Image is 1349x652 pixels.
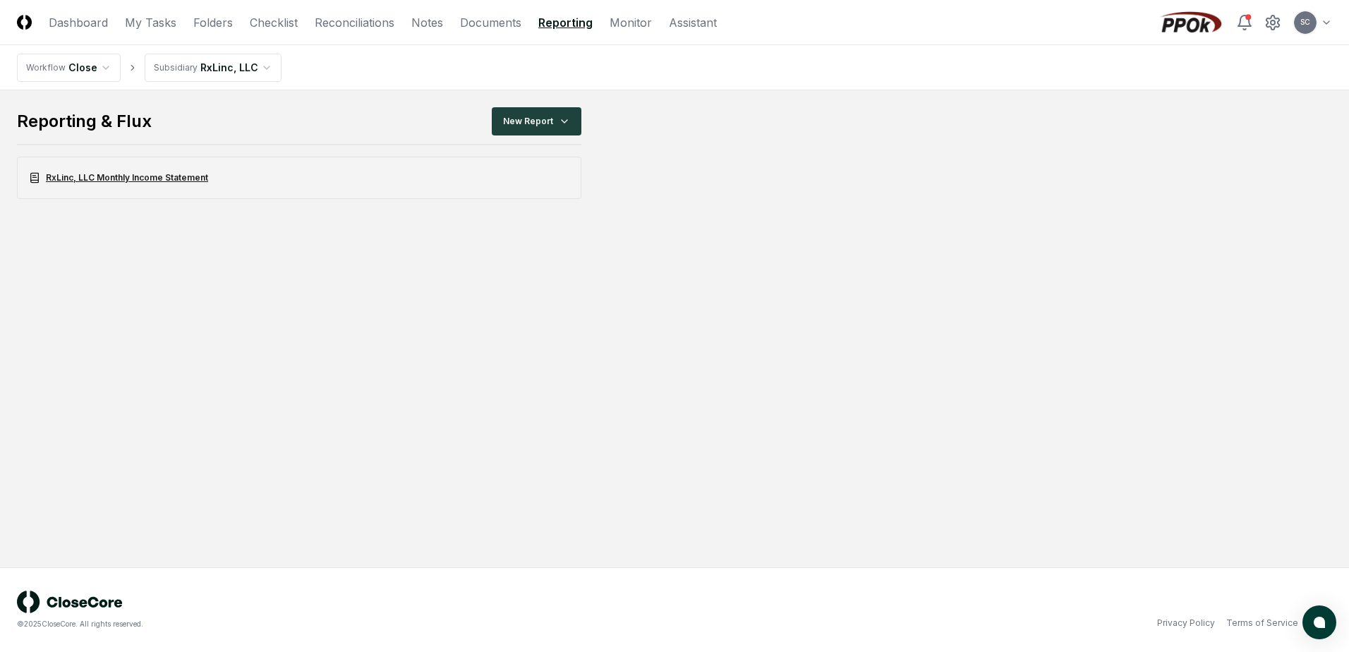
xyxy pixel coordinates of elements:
button: atlas-launcher [1302,605,1336,639]
div: Subsidiary [154,61,198,74]
span: SC [1300,17,1310,28]
img: PPOk logo [1157,11,1225,34]
a: Terms of Service [1226,617,1298,629]
a: Notes [411,14,443,31]
a: Dashboard [49,14,108,31]
a: Monitor [610,14,652,31]
a: Documents [460,14,521,31]
a: Checklist [250,14,298,31]
a: Assistant [669,14,717,31]
button: New Report [492,107,581,135]
div: Workflow [26,61,66,74]
nav: breadcrumb [17,54,282,82]
a: RxLinc, LLC Monthly Income Statement [17,157,581,199]
a: Reporting [538,14,593,31]
a: Reconciliations [315,14,394,31]
div: © 2025 CloseCore. All rights reserved. [17,619,674,629]
a: Privacy Policy [1157,617,1215,629]
a: Folders [193,14,233,31]
a: My Tasks [125,14,176,31]
img: logo [17,591,123,613]
div: Reporting & Flux [17,110,152,133]
button: SC [1293,10,1318,35]
img: Logo [17,15,32,30]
